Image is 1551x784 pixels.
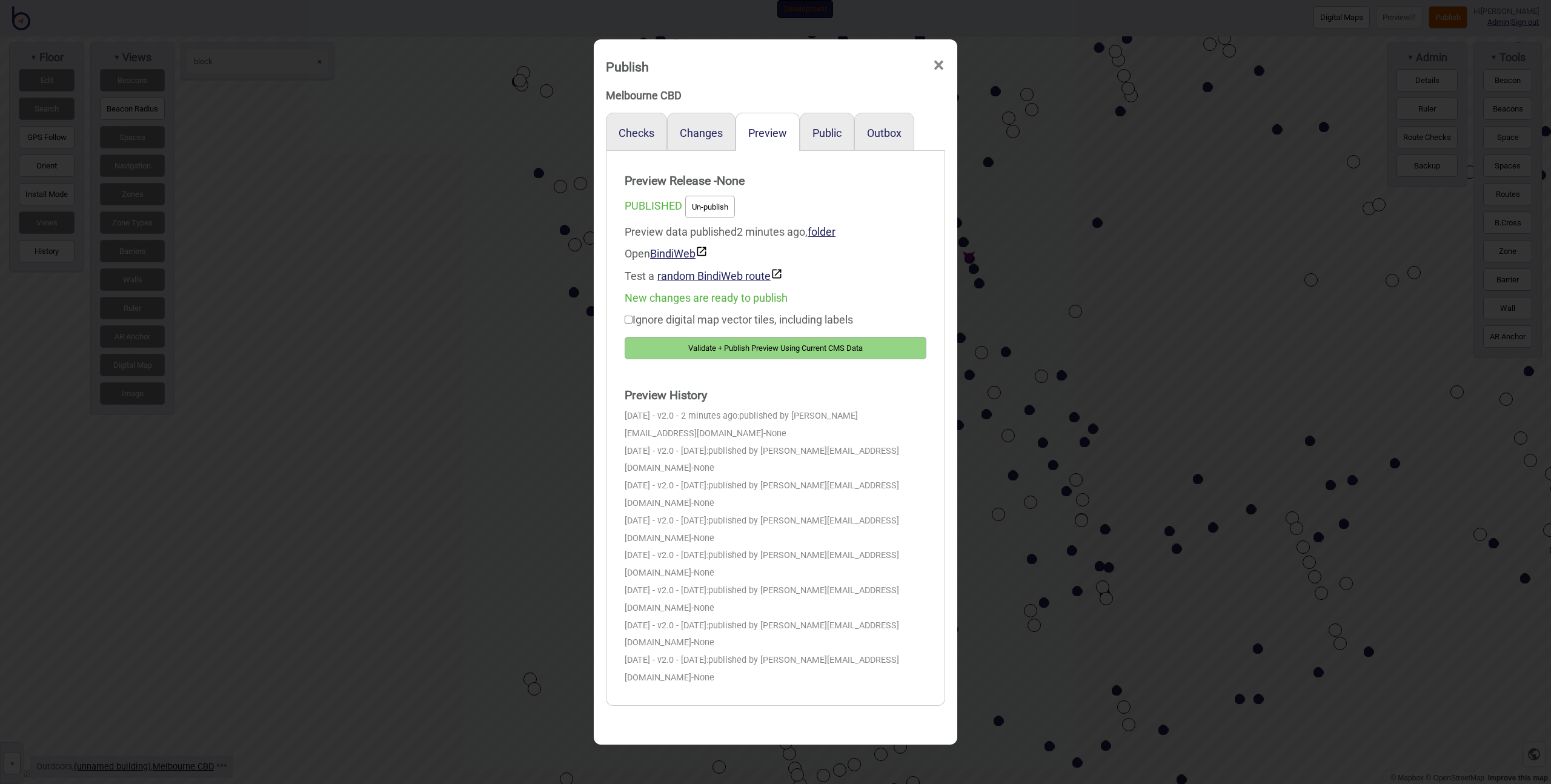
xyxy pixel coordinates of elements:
label: Ignore digital map vector tiles, including labels [625,313,853,326]
span: - None [691,673,714,683]
img: preview [771,268,783,280]
span: - None [691,463,714,473]
span: published by [PERSON_NAME][EMAIL_ADDRESS][DOMAIN_NAME] [625,516,899,543]
span: - None [763,428,786,439]
strong: Preview Release - None [625,169,926,193]
span: published by [PERSON_NAME][EMAIL_ADDRESS][DOMAIN_NAME] [625,550,899,578]
div: [DATE] - v2.0 - [DATE]: [625,513,926,548]
div: [DATE] - v2.0 - [DATE]: [625,443,926,478]
img: preview [696,245,708,257]
button: random BindiWeb route [657,268,783,282]
div: Publish [606,54,649,80]
span: - None [691,637,714,648]
span: published by [PERSON_NAME][EMAIL_ADDRESS][DOMAIN_NAME] [625,411,858,439]
button: Checks [619,127,654,139]
span: published by [PERSON_NAME][EMAIL_ADDRESS][DOMAIN_NAME] [625,585,899,613]
span: PUBLISHED [625,199,682,212]
span: - None [691,533,714,543]
span: , [805,225,835,238]
div: New changes are ready to publish [625,287,926,309]
input: Ignore digital map vector tiles, including labels [625,316,633,324]
button: Validate + Publish Preview Using Current CMS Data [625,337,926,359]
div: [DATE] - v2.0 - [DATE]: [625,477,926,513]
button: Outbox [867,127,902,139]
a: BindiWeb [650,247,708,260]
span: published by [PERSON_NAME][EMAIL_ADDRESS][DOMAIN_NAME] [625,620,899,648]
div: Open [625,243,926,265]
div: [DATE] - v2.0 - [DATE]: [625,547,926,582]
button: Un-publish [685,196,735,218]
span: - None [691,568,714,578]
div: Preview data published 2 minutes ago [625,221,926,287]
span: published by [PERSON_NAME][EMAIL_ADDRESS][DOMAIN_NAME] [625,480,899,508]
span: × [932,45,945,85]
div: [DATE] - v2.0 - [DATE]: [625,617,926,653]
button: Public [812,127,842,139]
div: [DATE] - v2.0 - [DATE]: [625,582,926,617]
span: - None [691,498,714,508]
div: [DATE] - v2.0 - 2 minutes ago: [625,408,926,443]
button: Preview [748,127,787,139]
div: Melbourne CBD [606,85,945,107]
strong: Preview History [625,384,926,408]
div: [DATE] - v2.0 - [DATE]: [625,652,926,687]
button: Changes [680,127,723,139]
span: - None [691,603,714,613]
span: published by [PERSON_NAME][EMAIL_ADDRESS][DOMAIN_NAME] [625,655,899,683]
a: folder [808,225,835,238]
div: Test a [625,265,926,287]
span: published by [PERSON_NAME][EMAIL_ADDRESS][DOMAIN_NAME] [625,446,899,474]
